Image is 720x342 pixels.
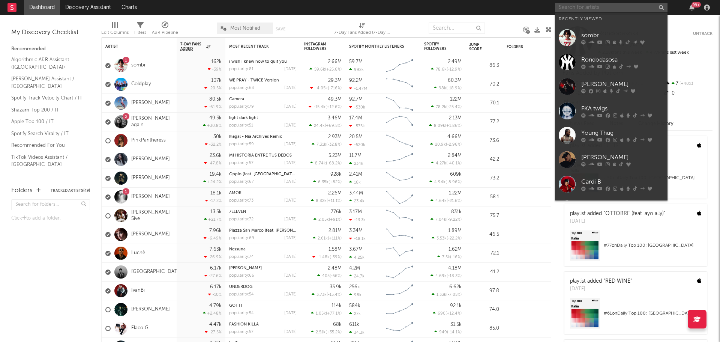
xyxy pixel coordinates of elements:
[205,198,222,203] div: -17.2 %
[11,130,82,138] a: Spotify Search Virality / IT
[213,134,222,139] div: 30k
[328,228,342,233] div: 2.81M
[449,191,462,196] div: 1.22M
[383,113,417,131] svg: Chart title
[11,56,82,71] a: Algorithmic A&R Assistant ([GEOGRAPHIC_DATA])
[436,105,446,109] span: 78.2k
[210,209,222,214] div: 13.5k
[555,74,667,99] a: [PERSON_NAME]
[11,118,82,126] a: Apple Top 100 / IT
[555,148,667,172] a: [PERSON_NAME]
[447,134,462,139] div: 4.66M
[430,273,462,278] div: ( )
[328,97,342,102] div: 49.3M
[204,104,222,109] div: -61.9 %
[330,180,340,184] span: +82 %
[229,67,253,71] div: popularity: 81
[229,266,262,270] a: [PERSON_NAME]
[330,172,342,177] div: 928k
[131,116,173,128] a: [PERSON_NAME] again..
[555,50,667,74] a: Rondodasosa
[581,153,664,162] div: [PERSON_NAME]
[131,81,151,87] a: Coldplay
[229,172,297,176] div: Oppio (feat. Simba La Rue)
[349,86,367,91] div: -1.47M
[564,231,707,266] a: #77onDaily Top 100: [GEOGRAPHIC_DATA]
[663,79,712,89] div: 7
[349,274,364,279] div: 24.7k
[469,61,499,70] div: 86.3
[11,28,90,37] div: My Discovery Checklist
[313,236,342,241] div: ( )
[349,78,363,83] div: 92.2M
[349,255,364,260] div: 4.25k
[284,86,297,90] div: [DATE]
[229,124,253,128] div: popularity: 51
[349,266,360,271] div: 4.2M
[447,143,460,147] span: -2.96 %
[581,128,664,137] div: Young Thug
[210,191,222,196] div: 18.1k
[570,210,665,218] div: playlist added
[11,186,33,195] div: Folders
[312,142,342,147] div: ( )
[229,266,297,270] div: Larry Hoover
[448,266,462,271] div: 4.18M
[431,67,462,72] div: ( )
[349,172,362,177] div: 2.41M
[318,180,328,184] span: 6.35k
[469,155,499,164] div: 42.2
[383,263,417,282] svg: Chart title
[11,45,90,54] div: Recommended
[229,180,254,184] div: popularity: 67
[205,142,222,147] div: -32.2 %
[229,154,292,158] a: MI HISTORIA ENTRE TUS DEDOS
[11,214,90,223] div: Click to add a folder.
[429,179,462,184] div: ( )
[203,123,222,128] div: +30.8 %
[309,104,342,109] div: ( )
[209,116,222,121] div: 49.3k
[469,249,499,258] div: 72.1
[328,134,342,139] div: 2.93M
[429,123,462,128] div: ( )
[328,247,342,252] div: 1.58M
[663,89,712,98] div: 0
[328,153,342,158] div: 5.23M
[349,44,405,49] div: Spotify Monthly Listeners
[349,180,361,185] div: 16k
[101,28,129,37] div: Edit Columns
[131,231,170,238] a: [PERSON_NAME]
[131,250,145,256] a: Luchè
[229,217,253,221] div: popularity: 72
[450,172,462,177] div: 609k
[555,3,667,12] input: Search for artists
[331,255,340,259] span: -59 %
[229,199,253,203] div: popularity: 73
[229,191,297,195] div: AMOR
[11,153,82,169] a: TikTok Videos Assistant / [GEOGRAPHIC_DATA]
[469,99,499,108] div: 70.1
[131,62,146,69] a: sombr
[570,218,665,225] div: [DATE]
[211,78,222,83] div: 107k
[328,191,342,196] div: 2.26M
[284,161,297,165] div: [DATE]
[448,247,462,252] div: 1.62M
[229,60,297,64] div: i wish i knew how to quit you
[229,172,297,176] a: Oppio (feat. [GEOGRAPHIC_DATA])
[314,68,325,72] span: 59.6k
[284,105,297,109] div: [DATE]
[447,86,460,90] span: -18.9 %
[331,274,340,278] span: -56 %
[204,161,222,166] div: -47.8 %
[131,194,170,200] a: [PERSON_NAME]
[229,116,258,120] a: light dark light
[131,137,166,144] a: PinkPantheress
[442,255,450,259] span: 7.5k
[349,217,366,222] div: -13.3k
[383,188,417,206] svg: Chart title
[693,30,712,38] button: Untrack
[691,2,701,8] div: 99 +
[134,19,146,41] div: Filters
